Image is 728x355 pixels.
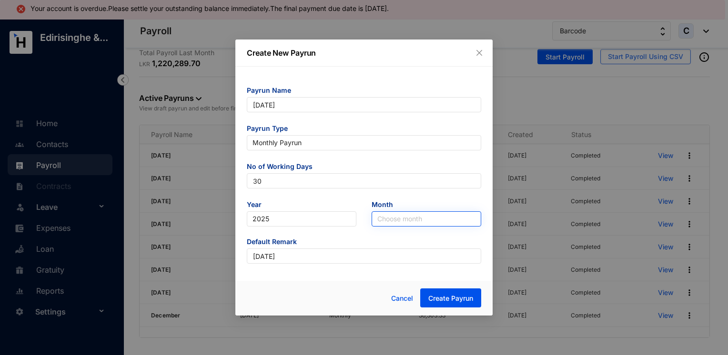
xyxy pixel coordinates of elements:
button: Cancel [384,289,420,308]
p: Create New Payrun [247,47,481,59]
span: Create Payrun [428,294,473,303]
span: Month [372,200,481,211]
span: Payrun Name [247,86,481,97]
span: Payrun Type [247,124,481,135]
span: Monthly Payrun [253,136,475,150]
button: Create Payrun [420,288,481,307]
input: Enter no of working days [247,173,481,188]
input: Eg: November Payrun [247,97,481,112]
span: Year [247,200,356,211]
span: Cancel [391,293,413,304]
button: Close [474,48,485,58]
span: Default Remark [247,237,481,248]
span: 2025 [253,212,351,226]
span: No of Working Days [247,162,481,173]
span: close [475,49,483,57]
input: Eg: Salary November [247,248,481,264]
